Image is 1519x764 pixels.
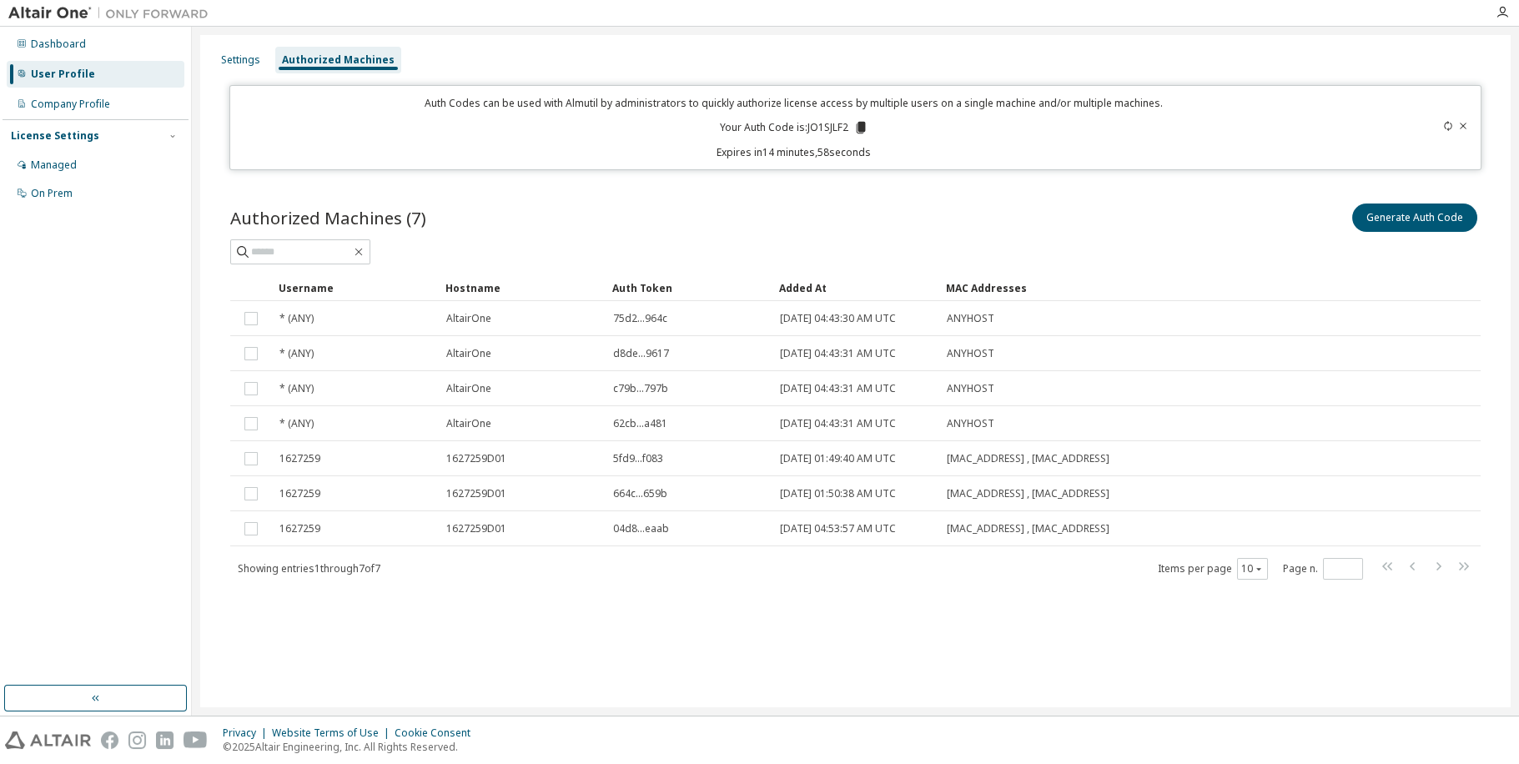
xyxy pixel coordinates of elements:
[221,53,260,67] div: Settings
[613,347,669,360] span: d8de...9617
[5,731,91,749] img: altair_logo.svg
[31,158,77,172] div: Managed
[223,740,480,754] p: © 2025 Altair Engineering, Inc. All Rights Reserved.
[446,312,491,325] span: AltairOne
[446,522,506,535] span: 1627259D01
[613,452,663,465] span: 5fd9...f083
[31,98,110,111] div: Company Profile
[279,487,320,500] span: 1627259
[8,5,217,22] img: Altair One
[780,312,896,325] span: [DATE] 04:43:30 AM UTC
[947,417,994,430] span: ANYHOST
[947,347,994,360] span: ANYHOST
[946,274,1310,301] div: MAC Addresses
[279,522,320,535] span: 1627259
[780,522,896,535] span: [DATE] 04:53:57 AM UTC
[446,452,506,465] span: 1627259D01
[947,487,1109,500] span: [MAC_ADDRESS] , [MAC_ADDRESS]
[780,417,896,430] span: [DATE] 04:43:31 AM UTC
[613,312,667,325] span: 75d2...964c
[240,96,1347,110] p: Auth Codes can be used with Almutil by administrators to quickly authorize license access by mult...
[240,145,1347,159] p: Expires in 14 minutes, 58 seconds
[279,347,314,360] span: * (ANY)
[31,187,73,200] div: On Prem
[279,417,314,430] span: * (ANY)
[613,487,667,500] span: 664c...659b
[780,487,896,500] span: [DATE] 01:50:38 AM UTC
[779,274,933,301] div: Added At
[31,68,95,81] div: User Profile
[446,382,491,395] span: AltairOne
[279,382,314,395] span: * (ANY)
[282,53,395,67] div: Authorized Machines
[1283,558,1363,580] span: Page n.
[279,274,432,301] div: Username
[947,382,994,395] span: ANYHOST
[947,522,1109,535] span: [MAC_ADDRESS] , [MAC_ADDRESS]
[156,731,174,749] img: linkedin.svg
[780,347,896,360] span: [DATE] 04:43:31 AM UTC
[230,206,426,229] span: Authorized Machines (7)
[446,417,491,430] span: AltairOne
[613,417,667,430] span: 62cb...a481
[947,312,994,325] span: ANYHOST
[395,726,480,740] div: Cookie Consent
[445,274,599,301] div: Hostname
[1158,558,1268,580] span: Items per page
[613,382,668,395] span: c79b...797b
[612,274,766,301] div: Auth Token
[272,726,395,740] div: Website Terms of Use
[947,452,1109,465] span: [MAC_ADDRESS] , [MAC_ADDRESS]
[720,120,868,135] p: Your Auth Code is: JO1SJLF2
[128,731,146,749] img: instagram.svg
[31,38,86,51] div: Dashboard
[11,129,99,143] div: License Settings
[223,726,272,740] div: Privacy
[279,312,314,325] span: * (ANY)
[780,382,896,395] span: [DATE] 04:43:31 AM UTC
[1352,204,1477,232] button: Generate Auth Code
[613,522,669,535] span: 04d8...eaab
[1241,562,1264,576] button: 10
[780,452,896,465] span: [DATE] 01:49:40 AM UTC
[184,731,208,749] img: youtube.svg
[238,561,380,576] span: Showing entries 1 through 7 of 7
[446,487,506,500] span: 1627259D01
[279,452,320,465] span: 1627259
[446,347,491,360] span: AltairOne
[101,731,118,749] img: facebook.svg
